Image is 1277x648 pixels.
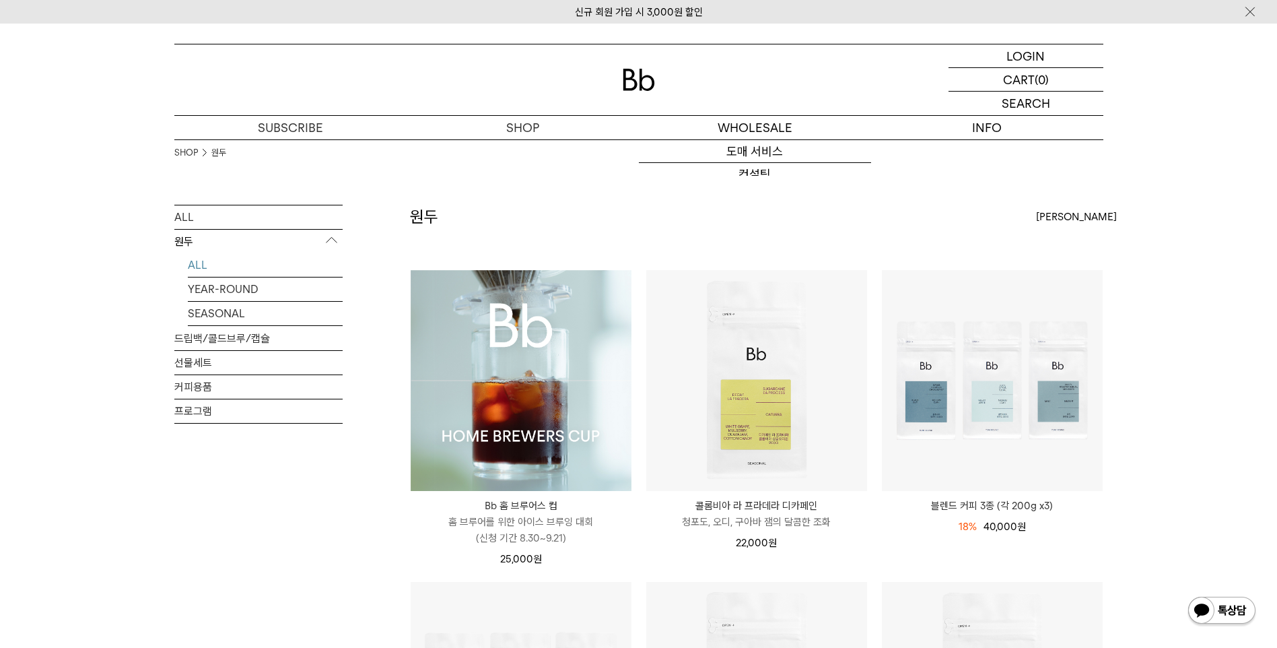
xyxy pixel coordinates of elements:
[1003,68,1035,91] p: CART
[871,116,1103,139] p: INFO
[646,270,867,491] img: 콜롬비아 라 프라데라 디카페인
[639,163,871,186] a: 컨설팅
[174,205,343,229] a: ALL
[411,270,631,491] img: Bb 홈 브루어스 컵
[174,351,343,375] a: 선물세트
[407,116,639,139] a: SHOP
[948,44,1103,68] a: LOGIN
[174,116,407,139] a: SUBSCRIBE
[959,519,977,535] div: 18%
[188,302,343,325] a: SEASONAL
[882,270,1103,491] img: 블렌드 커피 3종 (각 200g x3)
[533,553,542,565] span: 원
[983,521,1026,533] span: 40,000
[1187,595,1257,628] img: 카카오톡 채널 1:1 채팅 버튼
[768,537,777,549] span: 원
[623,69,655,91] img: 로고
[174,230,343,254] p: 원두
[411,514,631,546] p: 홈 브루어를 위한 아이스 브루잉 대회 (신청 기간 8.30~9.21)
[211,146,226,160] a: 원두
[188,278,343,301] a: YEAR-ROUND
[639,140,871,163] a: 도매 서비스
[1035,68,1049,91] p: (0)
[882,498,1103,514] a: 블렌드 커피 3종 (각 200g x3)
[1002,92,1050,115] p: SEARCH
[500,553,542,565] span: 25,000
[410,205,438,228] h2: 원두
[1006,44,1045,67] p: LOGIN
[411,498,631,514] p: Bb 홈 브루어스 컵
[188,253,343,277] a: ALL
[174,399,343,423] a: 프로그램
[411,498,631,546] a: Bb 홈 브루어스 컵 홈 브루어를 위한 아이스 브루잉 대회(신청 기간 8.30~9.21)
[646,514,867,530] p: 청포도, 오디, 구아바 잼의 달콤한 조화
[1017,521,1026,533] span: 원
[639,116,871,139] p: WHOLESALE
[736,537,777,549] span: 22,000
[948,68,1103,92] a: CART (0)
[174,146,198,160] a: SHOP
[646,498,867,530] a: 콜롬비아 라 프라데라 디카페인 청포도, 오디, 구아바 잼의 달콤한 조화
[1036,209,1117,225] span: [PERSON_NAME]
[174,375,343,399] a: 커피용품
[174,327,343,350] a: 드립백/콜드브루/캡슐
[575,6,703,18] a: 신규 회원 가입 시 3,000원 할인
[646,498,867,514] p: 콜롬비아 라 프라데라 디카페인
